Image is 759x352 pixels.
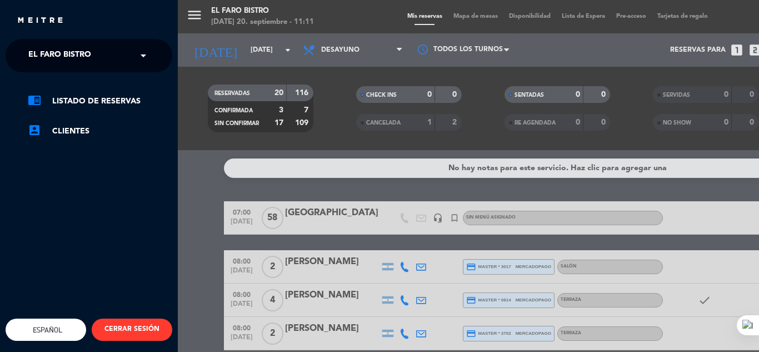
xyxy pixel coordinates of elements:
a: account_boxClientes [28,125,172,138]
i: chrome_reader_mode [28,93,41,107]
span: Español [30,326,62,334]
img: MEITRE [17,17,64,25]
a: chrome_reader_modeListado de Reservas [28,95,172,108]
i: account_box [28,123,41,137]
button: CERRAR SESIÓN [92,319,172,341]
span: El Faro Bistro [28,44,91,67]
